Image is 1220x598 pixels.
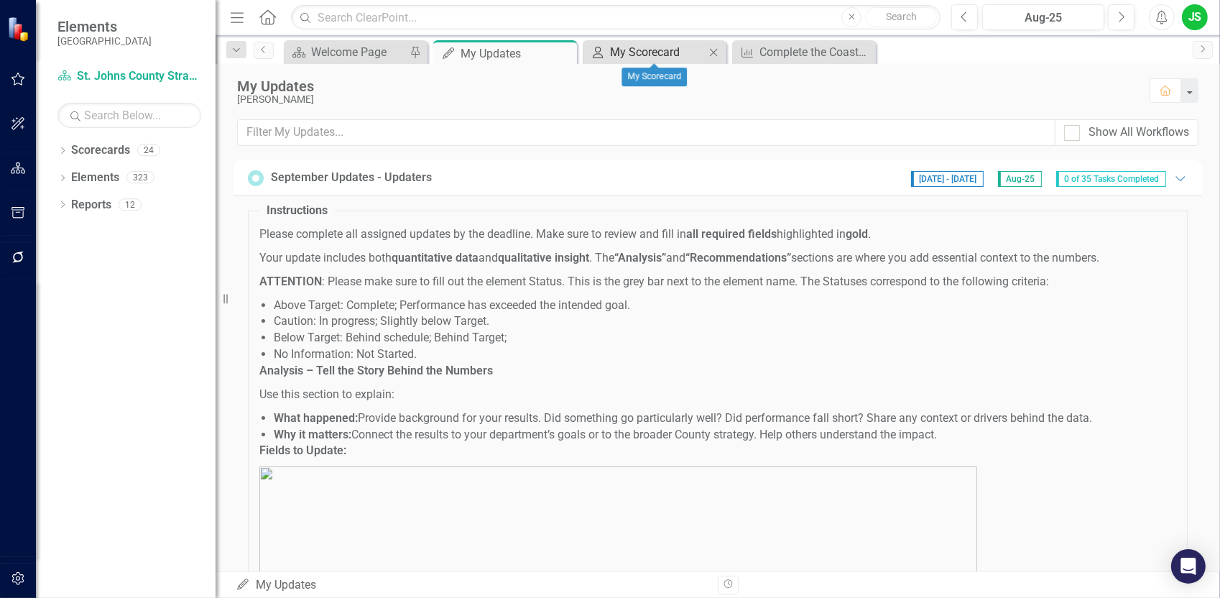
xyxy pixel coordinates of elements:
div: [PERSON_NAME] [237,94,1135,105]
small: [GEOGRAPHIC_DATA] [57,35,152,47]
span: Elements [57,18,152,35]
p: Please complete all assigned updates by the deadline. Make sure to review and fill in highlighted... [259,226,1176,243]
a: Reports [71,197,111,213]
strong: ATTENTION [259,275,322,288]
a: My Scorecard [586,43,705,61]
li: Caution: In progress; Slightly below Target. [274,313,1176,330]
li: No Information: Not Started. [274,346,1176,363]
li: Connect the results to your department’s goals or to the broader County strategy. Help others und... [274,427,1176,443]
strong: quantitative data [392,251,479,264]
input: Search ClearPoint... [291,5,941,30]
div: Complete the Coastal Resilience plan [759,43,872,61]
div: September Updates - Updaters [271,170,432,186]
span: [DATE] - [DATE] [911,171,984,187]
li: Above Target: Complete; Performance has exceeded the intended goal. [274,298,1176,314]
li: Provide background for your results. Did something go particularly well? Did performance fall sho... [274,410,1176,427]
li: Below Target: Behind schedule; Behind Target; [274,330,1176,346]
strong: Fields to Update: [259,443,346,457]
span: Aug-25 [998,171,1042,187]
strong: “Recommendations” [685,251,791,264]
div: My Scorecard [621,68,687,87]
div: Open Intercom Messenger [1171,549,1206,584]
a: St. Johns County Strategic Plan [57,68,201,85]
strong: gold [846,227,868,241]
p: : Please make sure to fill out the element Status. This is the grey bar next to the element name.... [259,274,1176,290]
div: Show All Workflows [1089,124,1189,141]
div: Aug-25 [987,9,1099,27]
a: Welcome Page [287,43,406,61]
strong: Analysis – Tell the Story Behind the Numbers [259,364,493,377]
img: ClearPoint Strategy [7,16,32,41]
span: Search [886,11,917,22]
span: 0 of 35 Tasks Completed [1056,171,1166,187]
button: Search [865,7,937,27]
div: 12 [119,198,142,211]
div: My Scorecard [610,43,705,61]
a: Elements [71,170,119,186]
div: 323 [126,172,154,184]
strong: all required fields [686,227,777,241]
strong: Why it matters: [274,428,351,441]
div: My Updates [236,577,707,594]
strong: “Analysis” [614,251,666,264]
div: Welcome Page [311,43,406,61]
strong: qualitative insight [498,251,589,264]
button: JS [1182,4,1208,30]
strong: What happened: [274,411,358,425]
div: 24 [137,144,160,157]
p: Use this section to explain: [259,387,1176,403]
legend: Instructions [259,203,335,219]
a: Complete the Coastal Resilience plan [736,43,872,61]
div: My Updates [237,78,1135,94]
button: Aug-25 [982,4,1104,30]
a: Scorecards [71,142,130,159]
div: My Updates [461,45,573,63]
input: Search Below... [57,103,201,128]
p: Your update includes both and . The and sections are where you add essential context to the numbers. [259,250,1176,267]
input: Filter My Updates... [237,119,1055,146]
